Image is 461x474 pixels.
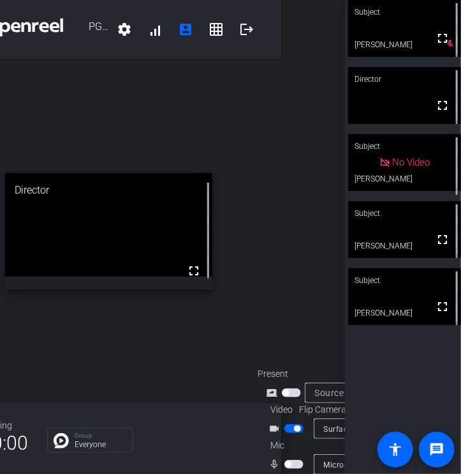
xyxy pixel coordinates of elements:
mat-icon: videocam_outline [269,421,284,436]
span: Microphone (Jabra EVOLVE 30 II) [324,459,448,470]
div: Subject [348,268,461,293]
div: Subject [348,201,461,226]
span: No Video [393,157,430,168]
p: Everyone [75,441,126,448]
span: Surface Camera Front (045e:0990) [324,424,454,434]
mat-icon: settings [117,22,132,37]
button: signal_cellular_alt [140,14,170,45]
span: Flip Camera [299,403,346,417]
mat-icon: fullscreen [435,299,450,314]
mat-icon: account_box [178,22,193,37]
span: Source [315,388,344,398]
mat-icon: screen_share_outline [267,385,282,401]
img: Chat Icon [54,433,69,448]
mat-icon: grid_on [209,22,224,37]
span: PG&I Domestic industrial production webcast recording [63,14,109,45]
mat-icon: fullscreen [435,31,450,46]
mat-icon: logout [239,22,254,37]
mat-icon: accessibility [388,442,403,457]
div: Director [5,173,212,208]
div: Present [258,367,385,381]
mat-icon: fullscreen [186,263,201,279]
span: Video [270,403,293,417]
div: Director [348,67,461,91]
mat-icon: message [429,442,444,457]
mat-icon: mic_none [269,457,284,472]
mat-icon: fullscreen [435,232,450,247]
p: Group [75,432,126,439]
div: Subject [348,134,461,158]
div: Mic [258,439,385,452]
mat-icon: fullscreen [435,98,450,113]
